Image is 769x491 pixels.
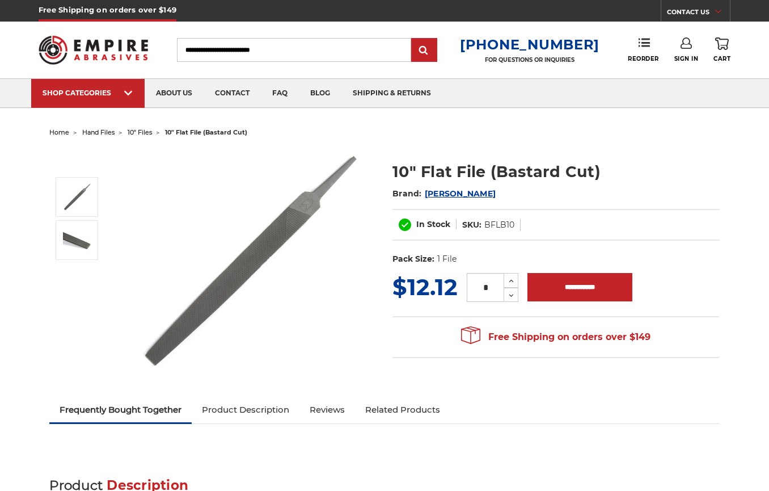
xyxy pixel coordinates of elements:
[128,128,152,136] a: 10" files
[341,79,442,108] a: shipping & returns
[674,55,699,62] span: Sign In
[392,161,720,183] h1: 10" Flat File (Bastard Cut)
[299,397,355,422] a: Reviews
[628,55,659,62] span: Reorder
[628,37,659,62] a: Reorder
[416,219,450,229] span: In Stock
[413,39,436,62] input: Submit
[484,219,514,231] dd: BFLB10
[136,149,363,374] img: 10" Flat Bastard File
[261,79,299,108] a: faq
[204,79,261,108] a: contact
[461,326,650,349] span: Free Shipping on orders over $149
[460,36,599,53] a: [PHONE_NUMBER]
[713,37,730,62] a: Cart
[82,128,115,136] a: hand files
[713,55,730,62] span: Cart
[462,219,481,231] dt: SKU:
[355,397,450,422] a: Related Products
[63,229,91,251] img: 10 inch flat file bastard double cut
[392,273,458,301] span: $12.12
[392,188,422,199] span: Brand:
[437,253,457,265] dd: 1 File
[425,188,496,199] a: [PERSON_NAME]
[43,89,133,97] div: SHOP CATEGORIES
[392,253,434,265] dt: Pack Size:
[49,397,192,422] a: Frequently Bought Together
[667,6,730,22] a: CONTACT US
[460,56,599,64] p: FOR QUESTIONS OR INQUIRIES
[49,128,69,136] a: home
[165,128,247,136] span: 10" flat file (bastard cut)
[63,183,91,211] img: 10" Flat Bastard File
[39,28,148,72] img: Empire Abrasives
[299,79,341,108] a: blog
[192,397,299,422] a: Product Description
[145,79,204,108] a: about us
